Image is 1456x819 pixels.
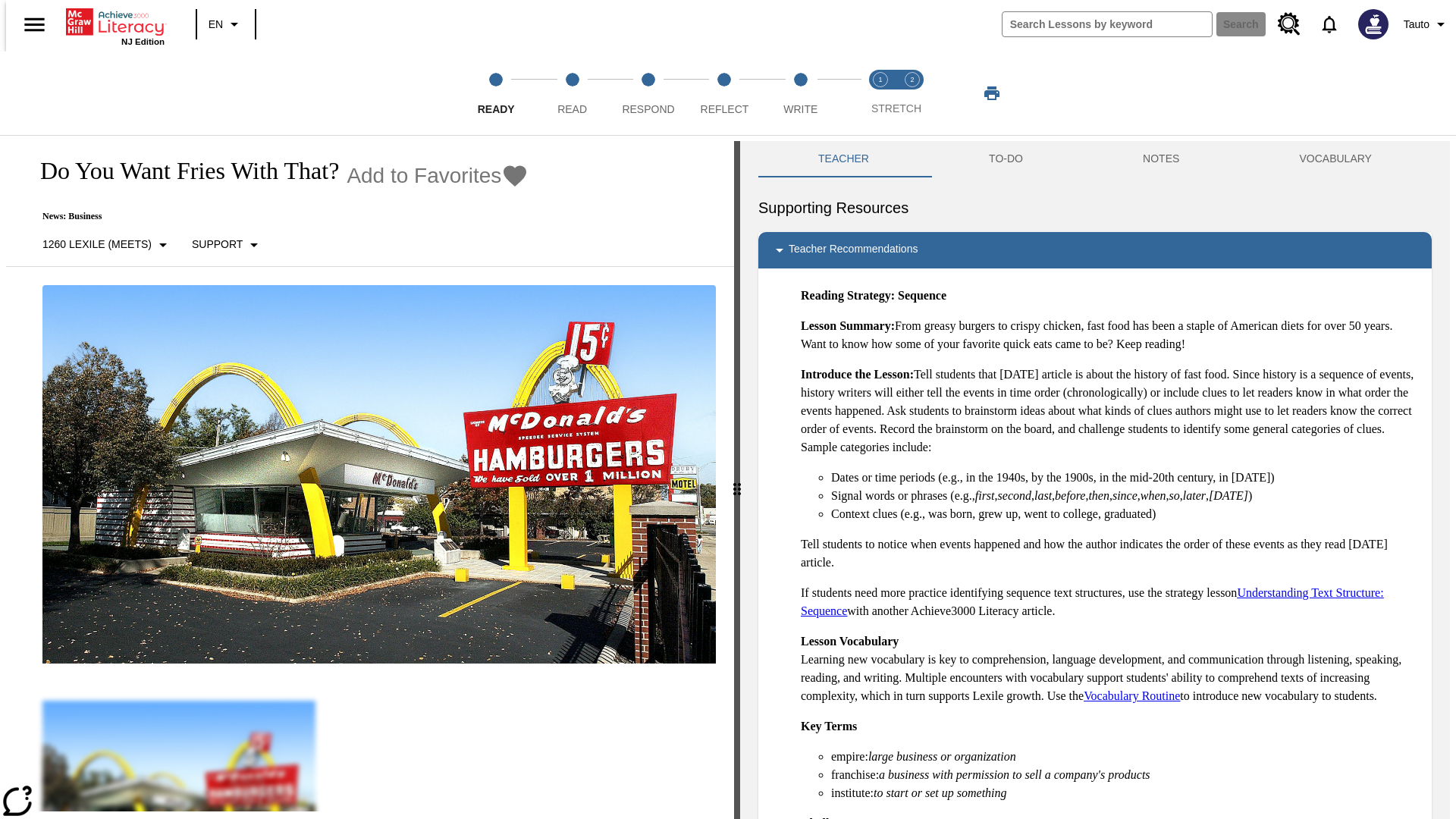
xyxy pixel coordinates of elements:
em: second [998,489,1031,502]
p: Teacher Recommendations [789,241,918,259]
span: STRETCH [871,102,921,115]
button: Select Lexile, 1260 Lexile (Meets) [36,231,178,259]
em: since [1112,489,1137,502]
span: Write [783,103,817,115]
button: VOCABULARY [1239,141,1432,177]
p: Tell students that [DATE] article is about the history of fast food. Since history is a sequence ... [801,366,1420,457]
span: Read [557,103,587,115]
p: Support [192,237,243,253]
strong: Lesson Summary: [801,319,895,332]
em: large business or organization [868,750,1016,763]
span: Tauto [1404,17,1429,33]
li: franchise: [831,766,1420,784]
strong: Lesson Vocabulary [801,635,899,648]
p: If students need more practice identifying sequence text structures, use the strategy lesson with... [801,584,1420,620]
button: TO-DO [929,141,1083,177]
text: 2 [910,76,914,83]
em: to start or set up something [874,786,1007,799]
input: search field [1003,12,1212,36]
button: Write step 5 of 5 [757,52,845,135]
button: Stretch Respond step 2 of 2 [890,52,934,135]
p: 1260 Lexile (Meets) [42,237,152,253]
div: Instructional Panel Tabs [758,141,1432,177]
a: Understanding Text Structure: Sequence [801,586,1384,617]
li: Context clues (e.g., was born, grew up, went to college, graduated) [831,505,1420,523]
button: Open side menu [12,2,57,47]
p: From greasy burgers to crispy chicken, fast food has been a staple of American diets for over 50 ... [801,317,1420,353]
button: Print [968,80,1016,107]
strong: Reading Strategy: [801,289,895,302]
em: then [1088,489,1109,502]
button: Profile/Settings [1398,11,1456,38]
button: Read step 2 of 5 [528,52,616,135]
h6: Supporting Resources [758,196,1432,220]
p: Learning new vocabulary is key to comprehension, language development, and communication through ... [801,632,1420,705]
em: later [1183,489,1206,502]
span: Ready [478,103,515,115]
em: [DATE] [1209,489,1248,502]
em: last [1034,489,1052,502]
button: Teacher [758,141,929,177]
text: 1 [878,76,882,83]
button: Respond step 3 of 5 [604,52,692,135]
a: Resource Center, Will open in new tab [1269,4,1310,45]
strong: Key Terms [801,720,857,733]
em: so [1169,489,1180,502]
strong: Sequence [898,289,946,302]
div: reading [6,141,734,811]
button: Ready step 1 of 5 [452,52,540,135]
button: Stretch Read step 1 of 2 [858,52,902,135]
em: first [975,489,995,502]
strong: Introduce the Lesson: [801,368,914,381]
em: a business with permission to sell a company's products [879,768,1150,781]
span: Reflect [701,103,749,115]
a: Vocabulary Routine [1084,689,1180,702]
li: Signal words or phrases (e.g., , , , , , , , , , ) [831,487,1420,505]
img: Avatar [1358,9,1389,39]
li: Dates or time periods (e.g., in the 1940s, by the 1900s, in the mid-20th century, in [DATE]) [831,469,1420,487]
button: Language: EN, Select a language [202,11,250,38]
span: NJ Edition [121,37,165,46]
button: Scaffolds, Support [186,231,269,259]
li: institute: [831,784,1420,802]
a: Notifications [1310,5,1349,44]
span: Add to Favorites [347,164,501,188]
span: Respond [622,103,674,115]
div: Teacher Recommendations [758,232,1432,268]
div: activity [740,141,1450,819]
li: empire: [831,748,1420,766]
p: Tell students to notice when events happened and how the author indicates the order of these even... [801,535,1420,572]
em: before [1055,489,1085,502]
img: One of the first McDonald's stores, with the iconic red sign and golden arches. [42,285,716,664]
span: EN [209,17,223,33]
button: NOTES [1083,141,1239,177]
h1: Do You Want Fries With That? [24,157,339,185]
button: Select a new avatar [1349,5,1398,44]
p: News: Business [24,211,529,222]
div: Home [66,5,165,46]
button: Add to Favorites - Do You Want Fries With That? [347,162,529,189]
em: when [1141,489,1166,502]
button: Reflect step 4 of 5 [680,52,768,135]
div: Press Enter or Spacebar and then press right and left arrow keys to move the slider [734,141,740,819]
